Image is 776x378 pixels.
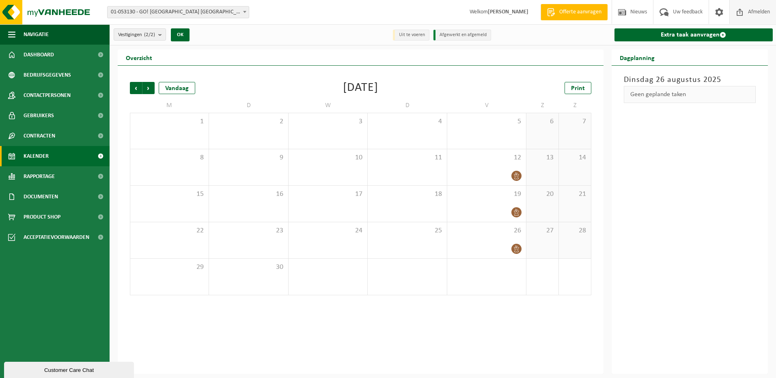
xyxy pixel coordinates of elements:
[289,98,368,113] td: W
[293,153,363,162] span: 10
[213,153,284,162] span: 9
[213,226,284,235] span: 23
[24,187,58,207] span: Documenten
[563,226,587,235] span: 28
[108,6,249,18] span: 01-053130 - GO! ATHENEUM NIEUWPOORT - NIEUWPOORT
[624,74,756,86] h3: Dinsdag 26 augustus 2025
[541,4,608,20] a: Offerte aanvragen
[368,98,447,113] td: D
[142,82,155,94] span: Volgende
[213,117,284,126] span: 2
[24,146,49,166] span: Kalender
[24,85,71,105] span: Contactpersonen
[372,226,442,235] span: 25
[134,117,205,126] span: 1
[563,117,587,126] span: 7
[571,85,585,92] span: Print
[612,49,663,65] h2: Dagplanning
[451,153,522,162] span: 12
[488,9,528,15] strong: [PERSON_NAME]
[130,82,142,94] span: Vorige
[433,30,491,41] li: Afgewerkt en afgemeld
[24,45,54,65] span: Dashboard
[134,153,205,162] span: 8
[130,98,209,113] td: M
[293,117,363,126] span: 3
[447,98,526,113] td: V
[343,82,378,94] div: [DATE]
[530,153,554,162] span: 13
[134,190,205,199] span: 15
[451,226,522,235] span: 26
[530,117,554,126] span: 6
[171,28,190,41] button: OK
[114,28,166,41] button: Vestigingen(2/2)
[526,98,559,113] td: Z
[24,126,55,146] span: Contracten
[134,226,205,235] span: 22
[118,29,155,41] span: Vestigingen
[563,153,587,162] span: 14
[393,30,429,41] li: Uit te voeren
[118,49,160,65] h2: Overzicht
[614,28,773,41] a: Extra taak aanvragen
[24,24,49,45] span: Navigatie
[372,153,442,162] span: 11
[4,360,136,378] iframe: chat widget
[24,65,71,85] span: Bedrijfsgegevens
[530,226,554,235] span: 27
[565,82,591,94] a: Print
[451,190,522,199] span: 19
[372,117,442,126] span: 4
[209,98,288,113] td: D
[213,263,284,272] span: 30
[24,105,54,126] span: Gebruikers
[144,32,155,37] count: (2/2)
[559,98,591,113] td: Z
[24,166,55,187] span: Rapportage
[159,82,195,94] div: Vandaag
[557,8,604,16] span: Offerte aanvragen
[134,263,205,272] span: 29
[213,190,284,199] span: 16
[293,190,363,199] span: 17
[24,207,60,227] span: Product Shop
[24,227,89,247] span: Acceptatievoorwaarden
[293,226,363,235] span: 24
[451,117,522,126] span: 5
[372,190,442,199] span: 18
[530,190,554,199] span: 20
[563,190,587,199] span: 21
[624,86,756,103] div: Geen geplande taken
